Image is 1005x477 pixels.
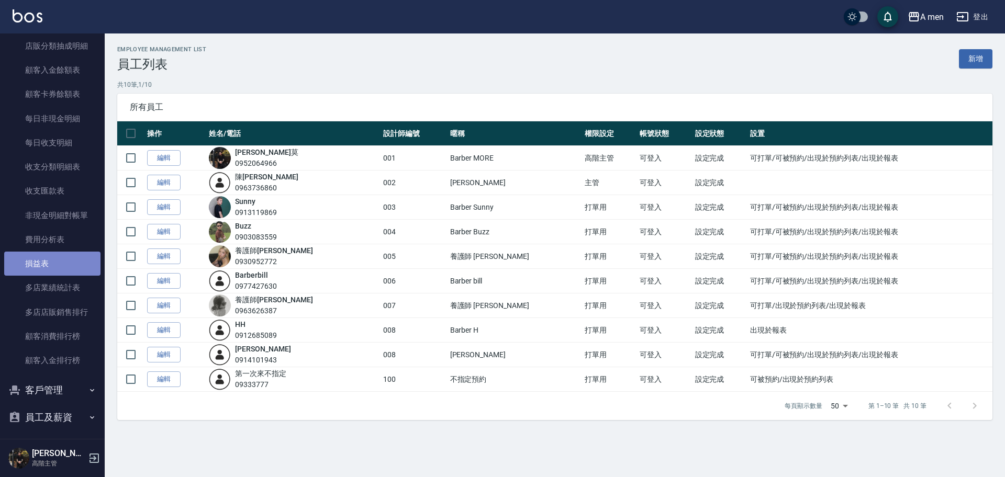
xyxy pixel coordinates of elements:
[147,248,181,265] a: 編輯
[117,46,206,53] h2: Employee Management List
[903,6,948,28] button: A men
[235,256,312,267] div: 0930952772
[4,228,100,252] a: 費用分析表
[747,195,992,220] td: 可打單/可被預約/出現於預約列表/出現於報表
[235,183,298,194] div: 0963736860
[381,220,448,244] td: 004
[448,318,583,343] td: Barber H
[637,343,692,367] td: 可登入
[235,281,277,292] div: 0977427630
[693,121,747,146] th: 設定狀態
[209,270,231,292] img: user-login-man-human-body-mobile-person-512.png
[747,367,992,392] td: 可被預約/出現於預約列表
[747,343,992,367] td: 可打單/可被預約/出現於預約列表/出現於報表
[209,221,231,243] img: avatar.jpeg
[4,300,100,324] a: 多店店販銷售排行
[959,49,992,69] a: 新增
[209,344,231,366] img: user-login-man-human-body-mobile-person-512.png
[952,7,992,27] button: 登出
[582,171,637,195] td: 主管
[4,252,100,276] a: 損益表
[147,224,181,240] a: 編輯
[235,369,286,378] a: 第一次來不指定
[582,146,637,171] td: 高階主管
[877,6,898,27] button: save
[235,207,277,218] div: 0913119869
[147,273,181,289] a: 編輯
[637,220,692,244] td: 可登入
[637,146,692,171] td: 可登入
[785,401,822,411] p: 每頁顯示數量
[637,171,692,195] td: 可登入
[4,34,100,58] a: 店販分類抽成明細
[144,121,206,146] th: 操作
[747,318,992,343] td: 出現於報表
[637,121,692,146] th: 帳號狀態
[8,448,29,469] img: Person
[147,199,181,215] a: 編輯
[381,171,448,195] td: 002
[868,401,926,411] p: 第 1–10 筆 共 10 筆
[693,318,747,343] td: 設定完成
[235,305,312,316] div: 0963626387
[448,121,583,146] th: 暱稱
[4,155,100,179] a: 收支分類明細表
[693,171,747,195] td: 設定完成
[147,298,181,314] a: 編輯
[448,146,583,171] td: Barber MORE
[582,244,637,269] td: 打單用
[209,147,231,169] img: avatar.jpeg
[637,293,692,318] td: 可登入
[827,392,852,420] div: 50
[747,146,992,171] td: 可打單/可被預約/出現於預約列表/出現於報表
[637,269,692,293] td: 可登入
[448,195,583,220] td: Barber Sunny
[747,121,992,146] th: 設置
[448,293,583,318] td: 養護師 [PERSON_NAME]
[235,173,298,181] a: 陳[PERSON_NAME]
[582,318,637,343] td: 打單用
[381,293,448,318] td: 007
[235,222,251,230] a: Buzz
[147,347,181,363] a: 編輯
[582,195,637,220] td: 打單用
[693,269,747,293] td: 設定完成
[147,175,181,191] a: 編輯
[235,345,291,353] a: [PERSON_NAME]
[582,367,637,392] td: 打單用
[4,131,100,155] a: 每日收支明細
[381,318,448,343] td: 008
[235,148,298,156] a: [PERSON_NAME]莫
[130,102,980,112] span: 所有員工
[206,121,381,146] th: 姓名/電話
[448,220,583,244] td: Barber Buzz
[147,371,181,388] a: 編輯
[4,276,100,300] a: 多店業績統計表
[235,379,286,390] div: 09333777
[693,367,747,392] td: 設定完成
[448,269,583,293] td: Barber bill
[693,244,747,269] td: 設定完成
[235,197,255,206] a: Sunny
[448,244,583,269] td: 養護師 [PERSON_NAME]
[448,367,583,392] td: 不指定預約
[235,232,277,243] div: 0903083559
[4,58,100,82] a: 顧客入金餘額表
[381,244,448,269] td: 005
[381,343,448,367] td: 008
[235,271,268,279] a: Barberbill
[147,150,181,166] a: 編輯
[448,171,583,195] td: [PERSON_NAME]
[209,319,231,341] img: user-login-man-human-body-mobile-person-512.png
[4,404,100,431] button: 員工及薪資
[747,244,992,269] td: 可打單/可被預約/出現於預約列表/出現於報表
[4,430,100,458] button: 商品管理
[747,269,992,293] td: 可打單/可被預約/出現於預約列表/出現於報表
[381,269,448,293] td: 006
[4,179,100,203] a: 收支匯款表
[582,220,637,244] td: 打單用
[747,293,992,318] td: 可打單/出現於預約列表/出現於報表
[117,80,992,89] p: 共 10 筆, 1 / 10
[381,367,448,392] td: 100
[235,320,245,328] a: HH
